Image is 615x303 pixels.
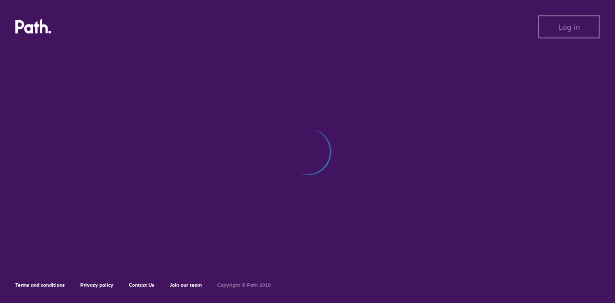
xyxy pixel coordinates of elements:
a: Privacy policy [80,282,113,288]
a: Terms and conditions [15,282,65,288]
a: Join our team [170,282,202,288]
h6: Copyright © Path 2018 [217,282,271,288]
button: Log in [538,15,600,38]
span: Log in [558,23,580,31]
a: Contact Us [129,282,154,288]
